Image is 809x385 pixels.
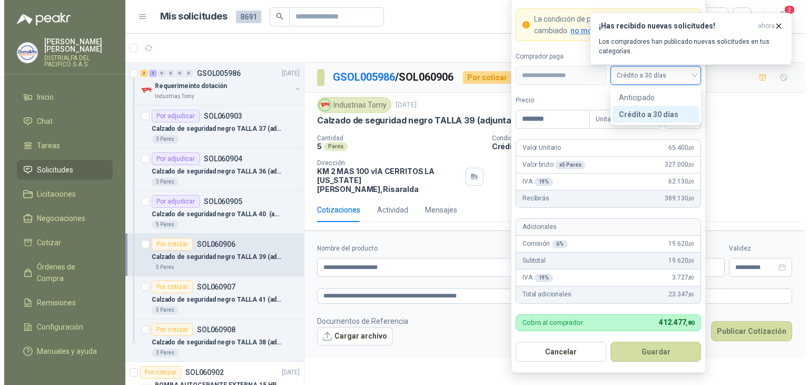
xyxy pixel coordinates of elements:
[655,318,690,326] span: 412.477
[154,70,162,77] div: 0
[33,115,48,127] span: Chat
[147,323,189,336] div: Por cotizar
[373,204,404,216] div: Actividad
[147,220,174,229] div: 5 Pares
[13,208,108,228] a: Negociaciones
[147,124,279,134] p: Calzado de seguridad negro TALLA 37 (adjuntar foto y ficha tecnica)
[33,321,79,333] span: Configuración
[664,177,690,187] span: 62.130
[121,191,300,234] a: Por adjudicarSOL060905Calzado de seguridad negro TALLA 40 (adjuntar foto y ficha tecnica)5 Pares
[145,70,153,77] div: 3
[13,341,108,361] a: Manuales y ayuda
[121,319,300,362] a: Por cotizarSOL060908Calzado de seguridad negro TALLA 38 (adjuntar foto)3 Pares
[313,244,574,254] label: Nombre del producto
[664,256,690,266] span: 19.620
[13,317,108,337] a: Configuración
[551,161,581,169] div: x 5 Pares
[193,70,236,77] p: GSOL005986
[613,68,690,83] span: Crédito a 30 días
[40,38,108,53] p: [PERSON_NAME] [PERSON_NAME]
[13,293,108,313] a: Remisiones
[511,342,602,362] button: Cancelar
[121,148,300,191] a: Por adjudicarSOL060904Calzado de seguridad negro TALLA 36 (adjuntar foto y ficha tecnica)3 Pares
[664,290,690,300] span: 23.347
[769,7,788,26] button: 2
[121,276,300,319] a: Por cotizarSOL060907Calzado de seguridad negro TALLA 41 (adjuntar foto)5 Pares
[200,198,238,205] p: SOL060905
[33,345,93,357] span: Manuales y ayuda
[488,142,796,151] p: Crédito a 30 días
[147,167,279,177] p: Calzado de seguridad negro TALLA 36 (adjuntar foto y ficha tecnica)
[586,13,788,65] button: ¡Has recibido nuevas solicitudes!ahora Los compradores han publicado nuevas solicitudes en tus ca...
[421,204,453,216] div: Mensajes
[278,69,295,79] p: [DATE]
[147,263,174,272] div: 5 Pares
[313,315,404,327] p: Documentos de Referencia
[121,105,300,148] a: Por adjudicarSOL060903Calzado de seguridad negro TALLA 37 (adjuntar foto y ficha tecnica)3 Pares
[530,178,549,186] div: 19 %
[33,213,81,224] span: Negociaciones
[329,69,450,85] p: / SOL060906
[530,274,549,282] div: 19 %
[684,241,690,247] span: ,00
[518,143,557,153] p: Valor Unitario
[13,233,108,253] a: Cotizar
[13,43,33,63] img: Company Logo
[518,160,581,170] p: Valor bruto
[147,281,189,293] div: Por cotizar
[136,84,149,97] img: Company Logo
[147,349,174,357] div: 3 Pares
[33,164,69,176] span: Solicitudes
[33,91,50,103] span: Inicio
[518,319,579,326] p: Cobro al comprador
[684,258,690,264] span: ,00
[664,239,690,249] span: 19.620
[172,70,180,77] div: 0
[668,273,690,283] span: 3.727
[193,283,231,291] p: SOL060907
[136,67,298,101] a: 3 3 0 0 0 0 GSOL005986[DATE] Company LogoRequerimeinto dotaciónIndustrias Tomy
[518,21,526,28] span: exclamation-circle
[320,142,343,151] div: Pares
[13,13,66,25] img: Logo peakr
[147,195,195,208] div: Por adjudicar
[511,52,602,62] label: Comprador paga
[518,222,552,232] p: Adicionales
[147,338,279,348] p: Calzado de seguridad negro TALLA 38 (adjuntar foto)
[684,179,690,185] span: ,00
[518,239,564,249] p: Comisión
[684,196,690,201] span: ,00
[725,244,788,254] label: Validez
[33,140,56,151] span: Tareas
[163,70,171,77] div: 0
[518,177,549,187] p: IVA
[13,257,108,288] a: Órdenes de Compra
[147,295,279,305] p: Calzado de seguridad negro TALLA 41 (adjuntar foto)
[151,81,223,91] p: Requerimeinto dotación
[151,92,190,101] p: Industrias Tomy
[313,142,318,151] p: 5
[518,256,541,266] p: Subtotal
[606,342,697,362] button: Guardar
[40,55,108,68] p: DISTRIALFA DEL PACIFICO S.A.S.
[313,97,387,113] div: Industrias Tomy
[13,184,108,204] a: Licitaciones
[313,327,389,346] button: Cargar archivo
[754,22,771,31] span: ahora
[232,11,257,23] span: 8691
[147,209,279,219] p: Calzado de seguridad negro TALLA 40 (adjuntar foto y ficha tecnica)
[511,95,585,105] label: Precio
[313,159,457,167] p: Dirección
[488,134,796,142] p: Condición de pago
[518,290,567,300] p: Total adicionales
[313,204,356,216] div: Cotizaciones
[459,71,507,84] div: Por cotizar
[272,13,279,20] span: search
[13,160,108,180] a: Solicitudes
[200,155,238,162] p: SOL060904
[660,194,690,204] span: 389.130
[33,297,72,309] span: Remisiones
[530,13,690,36] p: La condición de pago de este comprador ha cambiado.
[278,368,295,378] p: [DATE]
[667,111,690,127] span: 19%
